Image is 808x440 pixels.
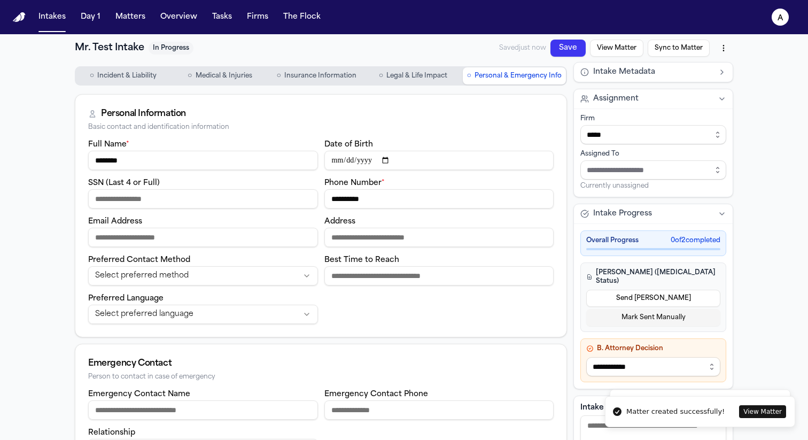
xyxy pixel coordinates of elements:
img: Finch Logo [13,12,26,22]
button: Intakes [34,7,70,27]
label: Date of Birth [324,141,373,149]
h4: B. Attorney Decision [586,344,720,353]
button: More actions [714,38,733,58]
button: Go to Medical & Injuries [173,67,267,84]
span: Overall Progress [586,236,639,245]
span: Insurance Information [284,72,356,80]
button: Sync to Matter [648,40,710,57]
span: Intake Progress [593,209,652,219]
label: Phone Number [324,179,385,187]
button: Go to Insurance Information [269,67,364,84]
span: Currently unassigned [580,182,649,190]
span: Incident & Liability [97,72,157,80]
h4: [PERSON_NAME] ([MEDICAL_DATA] Status) [586,268,720,285]
label: Relationship [88,429,135,437]
label: Emergency Contact Phone [324,390,428,398]
input: Address [324,228,554,247]
button: Go to Legal & Life Impact [366,67,461,84]
button: Assignment [574,89,733,109]
input: Assign to staff member [580,160,726,180]
span: 0 of 2 completed [671,236,720,245]
label: SSN (Last 4 or Full) [88,179,160,187]
button: Go to Incident & Liability [76,67,170,84]
div: Personal Information [101,107,186,120]
h1: Mr. Test Intake [75,41,144,56]
button: View Matter [739,405,786,418]
button: Tasks [208,7,236,27]
span: ○ [379,71,383,81]
div: Matter created successfully! [626,406,725,417]
span: Legal & Life Impact [386,72,447,80]
input: Phone number [324,189,554,209]
button: Mark Sent Manually [586,309,720,326]
button: View Matter [590,40,643,57]
input: Emergency contact phone [324,400,554,420]
button: Go to Personal & Emergency Info [463,67,566,84]
label: Preferred Language [88,295,164,303]
span: Saved just now [499,44,546,52]
span: Personal & Emergency Info [475,72,562,80]
button: Day 1 [76,7,105,27]
div: Basic contact and identification information [88,123,554,132]
button: The Flock [279,7,325,27]
input: SSN [88,189,318,209]
button: Overview [156,7,201,27]
label: Full Name [88,141,129,149]
button: Send [PERSON_NAME] [586,290,720,307]
span: Assignment [593,94,639,104]
input: Email address [88,228,318,247]
span: ○ [276,71,281,81]
span: ○ [467,71,471,81]
span: Medical & Injuries [196,72,252,80]
div: Emergency Contact [88,357,554,370]
span: Intake Metadata [593,67,655,78]
button: Matters [111,7,150,27]
input: Date of birth [324,151,554,170]
label: Emergency Contact Name [88,390,190,398]
button: Firms [243,7,273,27]
input: Select firm [580,125,726,144]
button: Save [550,40,586,57]
div: Person to contact in case of emergency [88,373,554,381]
span: In Progress [149,42,193,55]
span: ○ [90,71,94,81]
button: Intake Progress [574,204,733,223]
button: Intake Metadata [574,63,733,82]
label: Preferred Contact Method [88,256,190,264]
div: Assigned To [580,150,726,158]
label: Email Address [88,218,142,226]
div: Firm [580,114,726,123]
input: Emergency contact name [88,400,318,420]
span: ○ [188,71,192,81]
label: Address [324,218,355,226]
label: Intake Notes [580,403,726,413]
input: Full name [88,151,318,170]
a: Home [13,12,26,22]
input: Best time to reach [324,266,554,285]
label: Best Time to Reach [324,256,399,264]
